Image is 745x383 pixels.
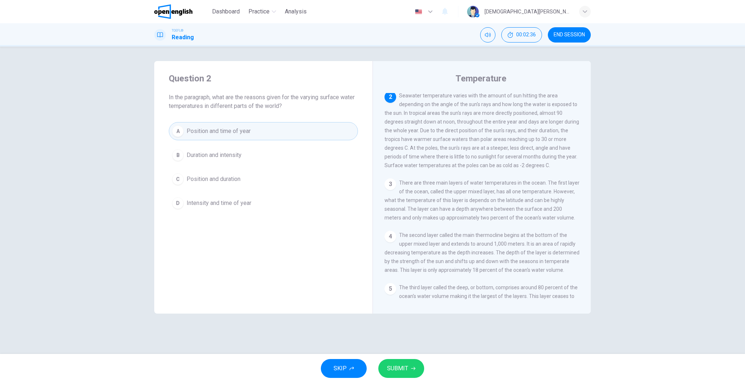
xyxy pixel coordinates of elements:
span: Analysis [285,7,307,16]
span: The third layer called the deep, or bottom, comprises around 80 percent of the ocean's water volu... [385,285,578,317]
button: END SESSION [548,27,591,43]
div: 3 [385,178,396,190]
button: CPosition and duration [169,170,358,188]
div: 4 [385,231,396,242]
button: SKIP [321,359,367,378]
span: Intensity and time of year [187,199,251,207]
h4: Question 2 [169,73,358,84]
div: D [172,197,184,209]
span: Position and duration [187,175,240,184]
button: BDuration and intensity [169,146,358,164]
span: Seawater temperature varies with the amount of sun hitting the area depending on the angle of the... [385,93,579,168]
span: Practice [248,7,270,16]
span: Duration and intensity [187,151,242,160]
img: en [414,9,423,15]
div: Mute [480,27,495,43]
button: DIntensity and time of year [169,194,358,212]
span: 00:02:36 [516,32,536,38]
img: OpenEnglish logo [154,4,192,19]
button: Practice [246,5,279,18]
h1: Reading [172,33,194,42]
h4: Temperature [455,73,506,84]
span: There are three main layers of water temperatures in the ocean. The first layer of the ocean, cal... [385,180,579,221]
span: Position and time of year [187,127,251,136]
button: APosition and time of year [169,122,358,140]
button: Analysis [282,5,310,18]
img: Profile picture [467,6,479,17]
div: A [172,125,184,137]
div: 2 [385,91,396,103]
div: C [172,173,184,185]
span: The second layer called the main thermocline begins at the bottom of the upper mixed layer and ex... [385,232,579,273]
span: In the paragraph, what are the reasons given for the varying surface water temperatures in differ... [169,93,358,110]
button: 00:02:36 [501,27,542,43]
a: OpenEnglish logo [154,4,209,19]
span: END SESSION [554,32,585,38]
span: Dashboard [212,7,240,16]
span: SKIP [334,363,347,374]
span: TOEFL® [172,28,183,33]
div: Hide [501,27,542,43]
button: Dashboard [209,5,243,18]
div: B [172,149,184,161]
div: [DEMOGRAPHIC_DATA][PERSON_NAME] [485,7,570,16]
button: SUBMIT [378,359,424,378]
span: SUBMIT [387,363,408,374]
div: 5 [385,283,396,295]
